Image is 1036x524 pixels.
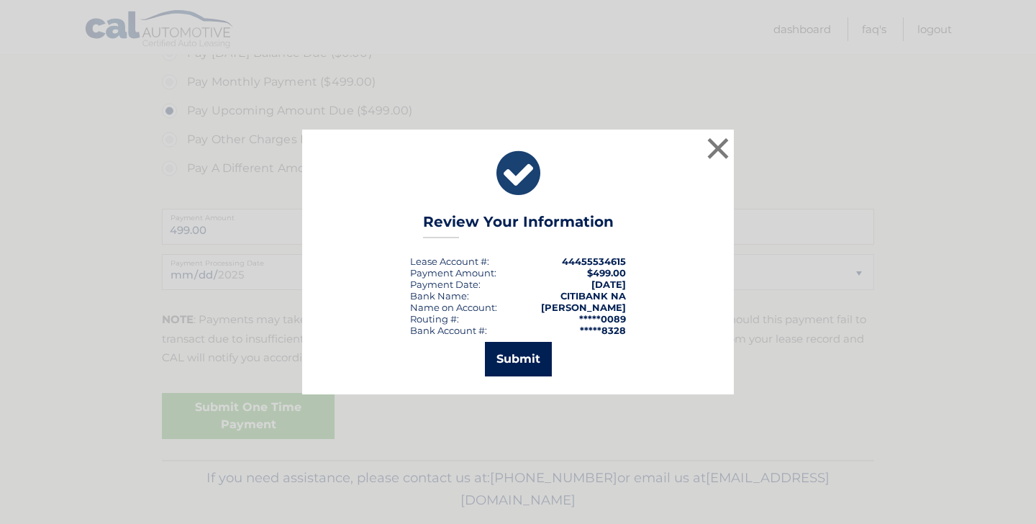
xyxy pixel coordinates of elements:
div: Payment Amount: [410,267,496,279]
strong: CITIBANK NA [560,290,626,302]
button: × [704,134,732,163]
h3: Review Your Information [423,213,614,238]
span: [DATE] [591,279,626,290]
span: Payment Date [410,279,478,290]
div: Bank Account #: [410,325,487,336]
button: Submit [485,342,552,376]
div: Bank Name: [410,290,469,302]
div: Routing #: [410,313,459,325]
strong: 44455534615 [562,256,626,267]
div: Lease Account #: [410,256,489,267]
div: : [410,279,481,290]
span: $499.00 [587,267,626,279]
div: Name on Account: [410,302,497,313]
strong: [PERSON_NAME] [541,302,626,313]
